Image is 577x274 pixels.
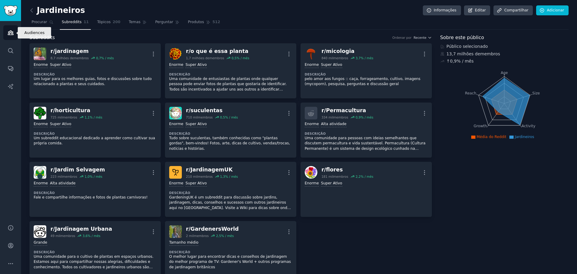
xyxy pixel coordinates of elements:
font: Tamanho médio [169,240,198,245]
a: r/Permacultura334 milmembros0,9% / mêsEnormeAlta atividadeDescriçãoUma comunidade para pessoas co... [301,103,432,158]
button: Recente [414,35,432,40]
a: Tópicos200 [95,17,122,30]
a: o que é esta plantar/o que é essa planta1,7 milhões demembros0,5% / mêsEnormeSuper AtivoDescrição... [165,43,296,98]
font: JardinagemUK [191,167,233,173]
font: Uma comunidade de entusiastas de plantas onde qualquer pessoa pode enviar fotos de plantas que go... [169,77,287,97]
font: r/ [186,226,191,232]
font: membros [209,56,224,60]
font: Jardinagem Urbana [55,226,112,232]
font: Produtos [188,20,204,24]
font: membros [198,175,213,178]
font: Enorme [305,63,319,67]
font: 0,5 [220,115,225,119]
font: r/ [50,48,55,54]
font: 0,9 [356,115,361,119]
font: r/ [186,48,191,54]
font: Descrição [305,72,326,76]
font: Informações [434,8,456,12]
font: Enorme [169,63,183,67]
font: 840 mil [322,56,333,60]
font: Descrição [169,191,190,195]
font: Alta atividade [50,181,75,185]
font: Enorme [34,181,48,185]
font: horticultura [55,107,90,113]
font: Enorme [305,122,319,126]
font: Uma comunidade para pessoas com ideias semelhantes que discutem permacultura e vida sustentável. ... [305,136,426,156]
font: % / mês [225,115,238,119]
font: 8,7 milhões de [50,56,74,60]
font: membros [194,234,209,238]
font: 0,5 [231,56,237,60]
font: Editar [475,8,486,12]
font: 0,7 [96,56,101,60]
font: Enorme [305,181,319,185]
font: Descrição [169,132,190,135]
font: r/ [50,107,55,113]
font: 710 mil [186,115,198,119]
font: flores [326,167,343,173]
a: suculentasr/suculentas710 milmembros0,5% / mêsEnormeSuper AtivoDescriçãoTudo sobre suculentas, ta... [165,103,296,158]
font: r/ [50,226,55,232]
a: jardinagemr/jardinagem8,7 milhões demembros0,7% / mêsEnormeSuper AtivoDescriçãoUm lugar para os m... [29,43,161,98]
font: % / mês [457,59,474,63]
a: Produtos512 [186,17,222,30]
font: Um subreddit educacional dedicado a aprender como cultivar sua própria comida. [34,136,155,146]
font: Sobre este público [440,35,484,40]
font: ↑ [447,59,450,63]
font: 1,3 [220,175,225,178]
tspan: Reach [465,91,476,95]
font: % / mês [225,175,238,178]
font: Super Ativo [50,122,71,126]
font: Super Ativo [321,63,342,67]
img: horticultura [34,107,46,119]
font: Enorme [169,122,183,126]
font: 3,7 [356,56,361,60]
font: Recente [414,36,426,39]
font: 1,7 milhões de [186,56,209,60]
font: 1,1 [85,115,90,119]
font: % / mês [361,56,373,60]
font: membros [480,51,500,56]
font: 2,5 [216,234,221,238]
font: o que é essa planta [191,48,249,54]
tspan: Age [501,71,508,75]
a: floresr/flores181 milmembros2,2% / mêsEnormeSuper Ativo [301,162,432,217]
a: Informações [423,5,461,16]
font: % / mês [361,115,373,119]
a: Adicionar [536,5,569,16]
a: Temas [127,17,149,30]
font: % / mês [101,56,114,60]
font: Procurar [32,20,47,24]
img: suculentas [169,107,182,119]
font: Enorme [169,181,183,185]
font: Permacultura [326,107,366,113]
font: Descrição [305,132,326,135]
img: Logotipo do GummySearch [4,5,17,16]
font: O melhor lugar para encontrar dicas e conselhos de jardinagem do melhor programa de TV: Gardener'... [169,254,291,269]
font: 223 mil [50,175,62,178]
font: Alta atividade [321,122,347,126]
a: Procurar [29,17,56,30]
font: % / mês [221,234,234,238]
img: JardineirosMundo [169,225,182,238]
font: suculentas [191,107,223,113]
font: Descrição [34,191,55,195]
font: 49 mil [50,234,60,238]
font: GardenersWorld [191,226,239,232]
font: Tópicos [97,20,111,24]
font: GardeningUK é um subreddit para discussão sobre jardins, jardinagem, dicas, conselhos e sucessos ... [169,195,292,215]
font: micologia [326,48,355,54]
font: Um lugar para os melhores guias, fotos e discussões sobre tudo relacionado a plantas e seus cuida... [34,77,152,86]
a: horticulturar/horticultura725 milmembros1,1% / mêsEnormeSuper AtivoDescriçãoUm subreddit educacio... [29,103,161,158]
font: Super Ativo [321,181,342,185]
font: 512 [212,20,220,24]
font: 0,9 [450,59,456,63]
img: micologia [305,48,317,60]
a: Jardinagem no Reino Unidor/JardinagemUK210 milmembros1,3% / mêsEnormeSuper AtivoDescriçãoGardenin... [165,162,296,217]
tspan: Size [532,91,540,95]
font: 1,0 [85,175,90,178]
font: pelo amor aos fungos :: caça, forrageamento, cultivo, imagens (mycoporn), pesquisa, perguntas e d... [305,77,420,86]
a: Editar [464,5,490,16]
font: 3,6 [83,234,88,238]
font: % / mês [88,234,100,238]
